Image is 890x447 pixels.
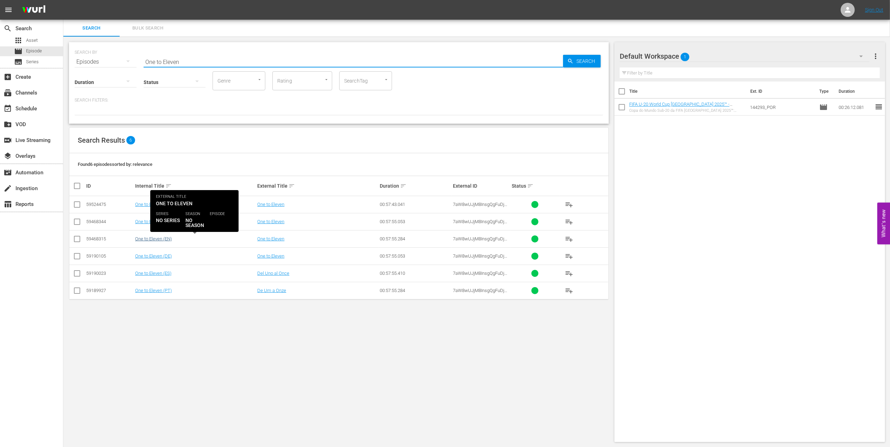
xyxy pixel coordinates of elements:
th: Title [629,82,746,101]
span: playlist_add [565,200,573,209]
button: Search [563,55,601,67]
span: create_new_folder [4,120,12,129]
span: 7aW8wUJjM8InsgQgFuDjE5_POR [453,288,509,298]
a: Del Uno al Once [257,271,289,276]
button: more_vert [871,48,880,65]
span: playlist_add [565,218,573,226]
span: Bulk Search [124,24,172,32]
div: Copa do Mundo Sub-20 da FIFA [GEOGRAPHIC_DATA] 2025™: Melhores Momentos [629,108,744,113]
button: playlist_add [561,213,577,230]
span: Live Streaming [4,136,12,144]
span: Search [68,24,115,32]
button: Open [256,76,263,83]
div: 59190105 [86,253,133,259]
a: One to Eleven [257,219,284,224]
span: 7aW8wUJjM8InsgQgFuDjE5_ES [453,271,509,281]
span: Series [26,58,39,65]
span: layers [4,152,12,160]
a: One to Eleven (ES) [135,271,171,276]
a: One to Eleven (FR) [135,202,171,207]
span: 1 [681,50,689,64]
span: subtitles [14,58,23,66]
div: Default Workspace [620,46,870,66]
span: playlist_add [565,252,573,260]
div: 59189927 [86,288,133,293]
div: 00:57:55.053 [380,253,451,259]
p: Search Filters: [75,97,603,103]
div: 00:57:55.410 [380,271,451,276]
a: De Um a Onze [257,288,286,293]
span: menu [4,6,13,14]
span: Episode [26,47,42,54]
span: playlist_add [565,235,573,243]
span: sort [400,183,406,189]
button: playlist_add [561,231,577,247]
button: playlist_add [561,282,577,299]
a: One to Eleven [257,253,284,259]
td: 00:26:12.081 [836,99,875,116]
span: Asset [14,36,23,45]
span: Asset [26,37,38,44]
span: more_vert [871,52,880,60]
div: 59468315 [86,236,133,241]
span: Found 6 episodes sorted by: relevance [78,162,152,167]
td: 144293_POR [747,99,817,116]
span: Reports [4,200,12,208]
button: playlist_add [561,196,577,213]
div: 00:57:55.284 [380,288,451,293]
span: sort [527,183,534,189]
span: Schedule [4,104,12,113]
span: Episode [819,103,828,111]
div: Status [512,182,558,190]
span: Create [4,73,12,81]
div: External ID [453,183,510,189]
span: playlist_add [565,286,573,295]
div: 59468344 [86,219,133,224]
div: ID [86,183,133,189]
span: Episode [14,47,23,56]
span: create [4,184,12,193]
span: 7aW8wUJjM8InsgQgFuDjE5_DE [453,253,509,264]
span: sort [289,183,295,189]
span: Search Results [78,136,125,144]
th: Ext. ID [746,82,815,101]
span: 7aW8wUJjM8InsgQgFuDjE5_ITA [453,219,509,229]
span: Automation [4,168,12,177]
a: One to Eleven [257,236,284,241]
th: Type [815,82,834,101]
div: External Title [257,182,377,190]
span: subscriptions [4,89,12,97]
th: Duration [834,82,877,101]
a: One to Eleven (EN) [135,236,172,241]
div: Duration [380,182,451,190]
div: 00:57:43.041 [380,202,451,207]
span: 7aW8wUJjM8InsgQgFuDjE5_FR [453,202,509,212]
button: Open [383,76,390,83]
a: Sign Out [865,7,883,13]
div: 00:57:55.284 [380,236,451,241]
span: playlist_add [565,269,573,278]
a: One to Eleven (PT) [135,288,172,293]
button: playlist_add [561,265,577,282]
span: 7aW8wUJjM8InsgQgFuDjE5_ENG [453,236,509,247]
span: Search [4,24,12,33]
a: One to Eleven (IT) [135,219,170,224]
div: 59524475 [86,202,133,207]
img: ans4CAIJ8jUAAAAAAAAAAAAAAAAAAAAAAAAgQb4GAAAAAAAAAAAAAAAAAAAAAAAAJMjXAAAAAAAAAAAAAAAAAAAAAAAAgAT5G... [17,2,51,18]
a: One to Eleven [257,202,284,207]
span: sort [165,183,172,189]
span: 6 [126,136,135,144]
button: Open [323,76,330,83]
span: reorder [875,103,883,111]
a: FIFA U-20 World Cup [GEOGRAPHIC_DATA] 2025™ - Highlights Bundle MD 7+8+9 (PT) [629,102,732,112]
div: Internal Title [135,182,255,190]
a: One to Eleven (DE) [135,253,172,259]
div: 00:57:55.053 [380,219,451,224]
div: Episodes [75,52,137,72]
button: playlist_add [561,248,577,265]
div: 59190023 [86,271,133,276]
span: Search [574,55,601,67]
button: Open Feedback Widget [877,203,890,245]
